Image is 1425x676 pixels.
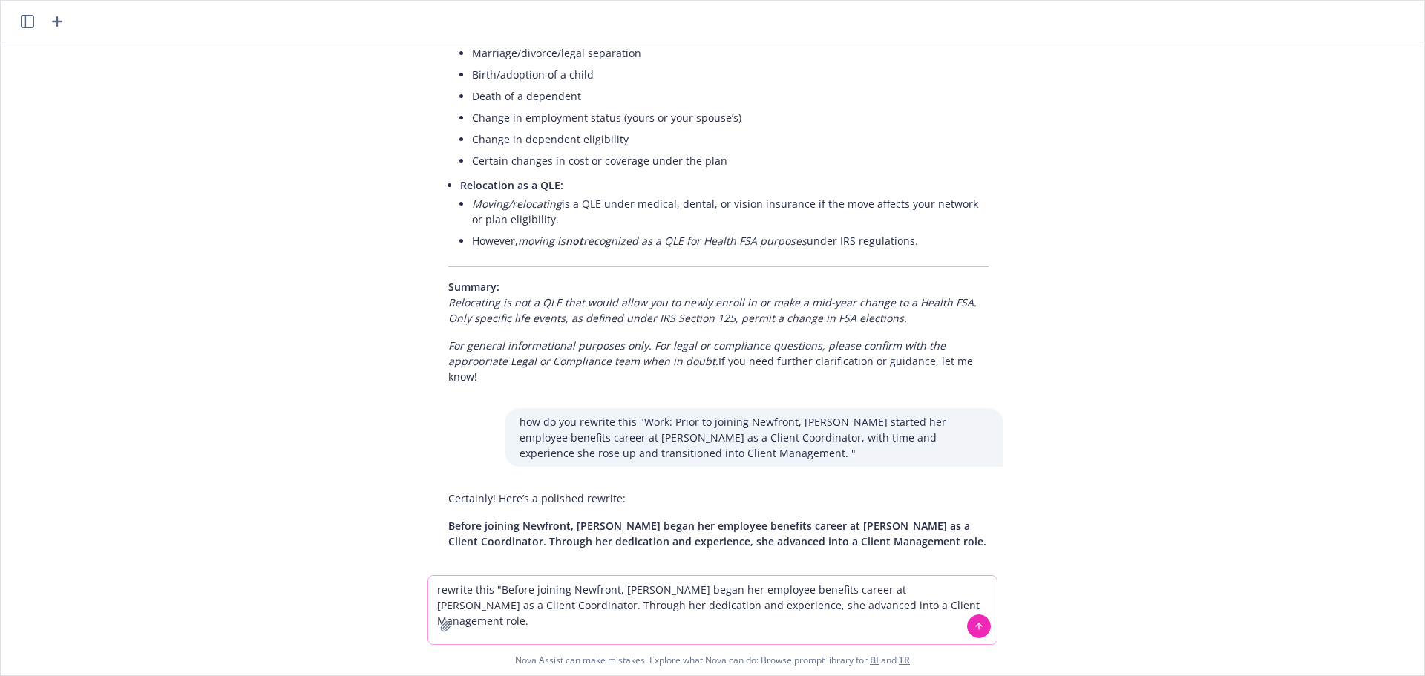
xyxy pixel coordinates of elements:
[899,654,910,666] a: TR
[448,519,986,548] span: Before joining Newfront, [PERSON_NAME] began her employee benefits career at [PERSON_NAME] as a C...
[448,280,499,294] span: Summary:
[472,85,989,107] li: Death of a dependent
[472,230,989,252] li: However, under IRS regulations.
[428,576,997,644] textarea: rewrite this "Before joining Newfront, [PERSON_NAME] began her employee benefits career at [PERSO...
[520,414,989,461] p: how do you rewrite this "Work: Prior to joining Newfront, [PERSON_NAME] started her employee bene...
[448,295,977,325] em: Relocating is not a QLE that would allow you to newly enroll in or make a mid-year change to a He...
[870,654,879,666] a: BI
[460,178,563,192] span: Relocation as a QLE:
[472,42,989,64] li: Marriage/divorce/legal separation
[472,197,562,211] em: Moving/relocating
[566,234,583,248] span: not
[518,234,807,248] em: moving is recognized as a QLE for Health FSA purposes
[448,490,989,506] p: Certainly! Here’s a polished rewrite:
[472,193,989,230] li: is a QLE under medical, dental, or vision insurance if the move affects your network or plan elig...
[472,64,989,85] li: Birth/adoption of a child
[472,107,989,128] li: Change in employment status (yours or your spouse’s)
[515,645,910,675] span: Nova Assist can make mistakes. Explore what Nova can do: Browse prompt library for and
[472,150,989,171] li: Certain changes in cost or coverage under the plan
[448,338,989,384] p: If you need further clarification or guidance, let me know!
[448,338,946,368] em: For general informational purposes only. For legal or compliance questions, please confirm with t...
[472,128,989,150] li: Change in dependent eligibility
